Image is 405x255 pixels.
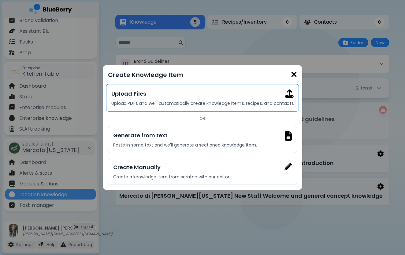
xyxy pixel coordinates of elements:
p: Create a knowledge item from scratch with our editor. [113,174,292,180]
p: Upload PDFs and we'll automatically create knowledge items, recipes, and contacts [111,101,294,106]
h3: Upload Files [111,89,294,98]
img: Upload file [285,89,294,98]
img: close icon [291,70,297,78]
h3: Generate from text [113,131,292,140]
p: Create Knowledge Item [108,70,297,79]
img: Create manually [284,163,292,170]
p: Paste in some text and we'll generate a sectioned knowledge item. [113,142,292,148]
img: Upload file [285,131,292,141]
h3: Create Manually [113,163,292,172]
span: or [196,116,209,121]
